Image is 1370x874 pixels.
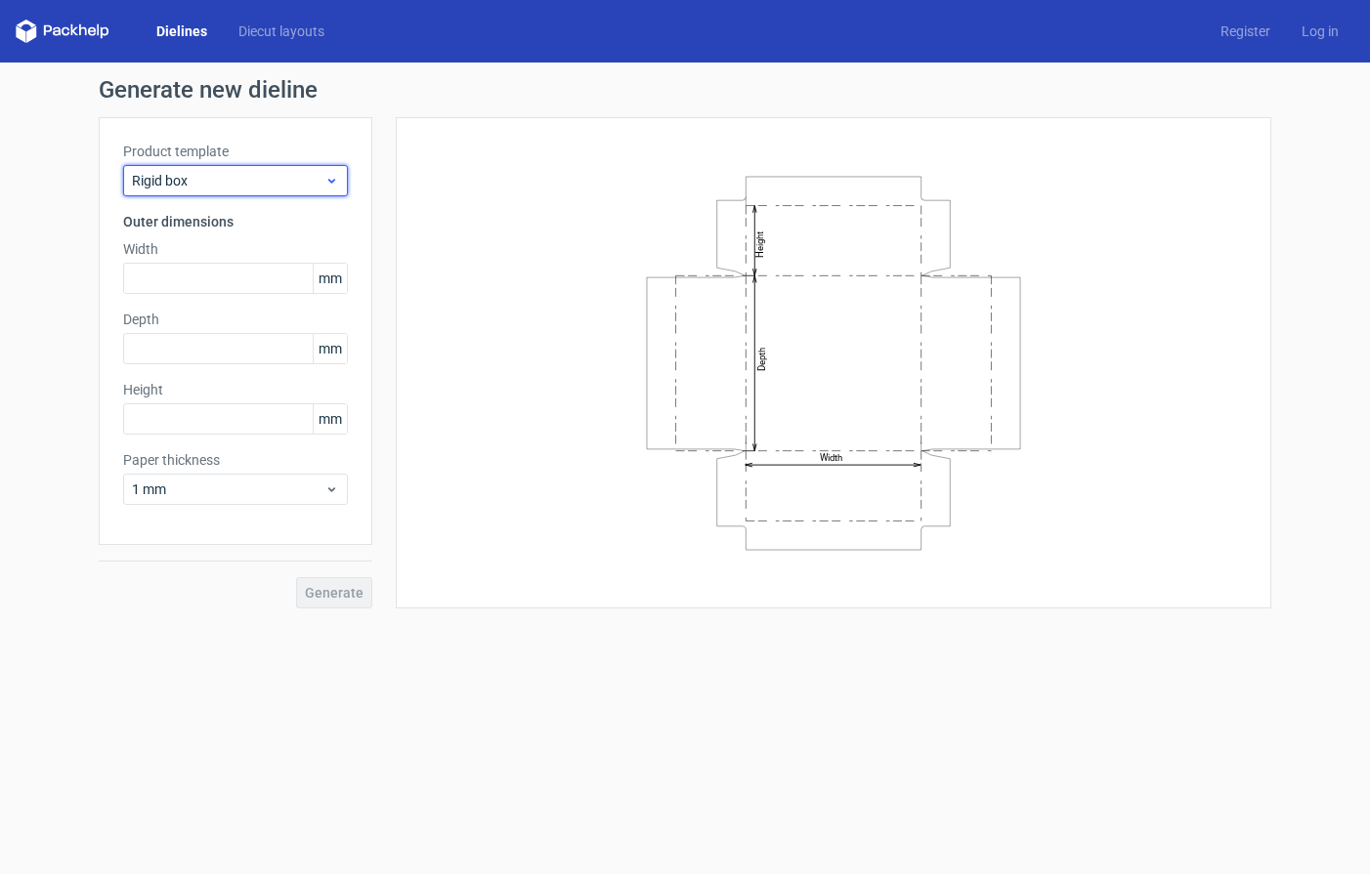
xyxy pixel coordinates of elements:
[123,239,348,259] label: Width
[313,404,347,434] span: mm
[756,347,767,370] text: Depth
[141,21,223,41] a: Dielines
[1205,21,1286,41] a: Register
[123,310,348,329] label: Depth
[313,334,347,363] span: mm
[123,142,348,161] label: Product template
[123,380,348,399] label: Height
[123,450,348,470] label: Paper thickness
[313,264,347,293] span: mm
[132,171,324,190] span: Rigid box
[754,230,765,257] text: Height
[223,21,340,41] a: Diecut layouts
[820,452,842,463] text: Width
[99,78,1271,102] h1: Generate new dieline
[132,479,324,499] span: 1 mm
[1286,21,1354,41] a: Log in
[123,212,348,231] h3: Outer dimensions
